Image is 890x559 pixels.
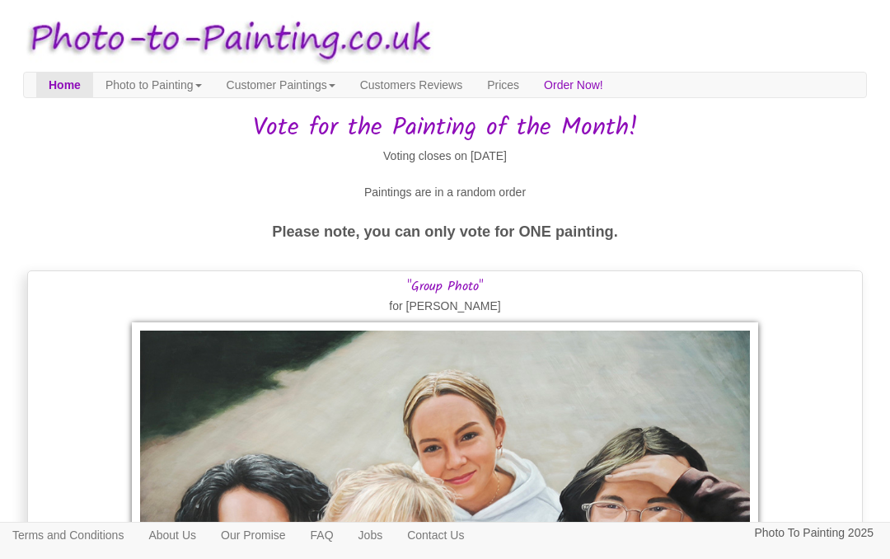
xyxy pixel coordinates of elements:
[754,523,874,543] p: Photo To Painting 2025
[93,73,214,97] a: Photo to Painting
[532,73,616,97] a: Order Now!
[23,219,867,246] p: Please note, you can only vote for ONE painting.
[36,73,93,97] a: Home
[23,182,867,203] p: Paintings are in a random order
[395,523,476,547] a: Contact Us
[136,523,208,547] a: About Us
[23,115,867,142] h1: Vote for the Painting of the Month!
[15,8,437,72] img: Photo to Painting
[475,73,532,97] a: Prices
[348,73,475,97] a: Customers Reviews
[208,523,298,547] a: Our Promise
[214,73,348,97] a: Customer Paintings
[346,523,396,547] a: Jobs
[23,146,867,167] p: Voting closes on [DATE]
[298,523,346,547] a: FAQ
[32,279,858,294] h3: "Group Photo"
